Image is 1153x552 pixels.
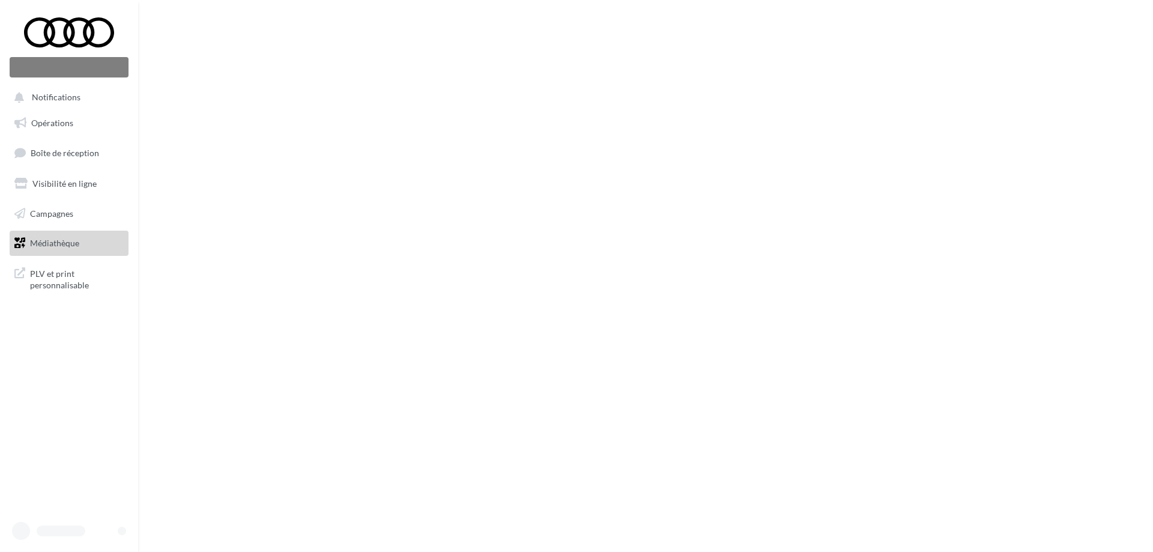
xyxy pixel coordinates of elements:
[31,118,73,128] span: Opérations
[31,148,99,158] span: Boîte de réception
[30,238,79,248] span: Médiathèque
[30,265,124,291] span: PLV et print personnalisable
[7,111,131,136] a: Opérations
[7,231,131,256] a: Médiathèque
[10,57,129,77] div: Nouvelle campagne
[7,140,131,166] a: Boîte de réception
[7,261,131,296] a: PLV et print personnalisable
[32,93,80,103] span: Notifications
[32,178,97,189] span: Visibilité en ligne
[7,201,131,226] a: Campagnes
[30,208,73,218] span: Campagnes
[7,171,131,196] a: Visibilité en ligne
